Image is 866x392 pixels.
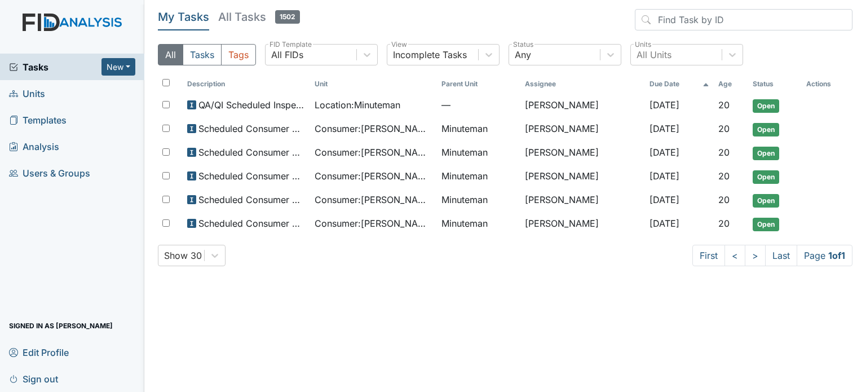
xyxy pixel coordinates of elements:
[765,245,797,266] a: Last
[198,122,306,135] span: Scheduled Consumer Chart Review
[520,212,645,236] td: [PERSON_NAME]
[9,164,90,182] span: Users & Groups
[635,9,852,30] input: Find Task by ID
[797,245,852,266] span: Page
[315,217,433,230] span: Consumer : [PERSON_NAME]
[183,74,310,94] th: Toggle SortBy
[315,98,400,112] span: Location : Minuteman
[718,170,730,182] span: 20
[198,217,306,230] span: Scheduled Consumer Chart Review
[221,44,256,65] button: Tags
[649,170,679,182] span: [DATE]
[9,85,45,102] span: Units
[753,99,779,113] span: Open
[9,60,101,74] a: Tasks
[158,44,183,65] button: All
[101,58,135,76] button: New
[218,9,300,25] h5: All Tasks
[315,169,433,183] span: Consumer : [PERSON_NAME]
[753,170,779,184] span: Open
[315,146,433,159] span: Consumer : [PERSON_NAME]
[437,74,520,94] th: Toggle SortBy
[515,48,531,61] div: Any
[158,9,209,25] h5: My Tasks
[441,146,488,159] span: Minuteman
[745,245,766,266] a: >
[718,194,730,205] span: 20
[649,194,679,205] span: [DATE]
[649,218,679,229] span: [DATE]
[520,165,645,188] td: [PERSON_NAME]
[198,98,306,112] span: QA/QI Scheduled Inspection
[158,44,256,65] div: Type filter
[310,74,438,94] th: Toggle SortBy
[441,217,488,230] span: Minuteman
[718,123,730,134] span: 20
[520,94,645,117] td: [PERSON_NAME]
[753,194,779,208] span: Open
[828,250,845,261] strong: 1 of 1
[748,74,802,94] th: Toggle SortBy
[520,188,645,212] td: [PERSON_NAME]
[692,245,725,266] a: First
[315,122,433,135] span: Consumer : [PERSON_NAME][GEOGRAPHIC_DATA]
[164,249,202,262] div: Show 30
[718,99,730,111] span: 20
[275,10,300,24] span: 1502
[718,147,730,158] span: 20
[9,370,58,387] span: Sign out
[393,48,467,61] div: Incomplete Tasks
[183,44,222,65] button: Tasks
[441,193,488,206] span: Minuteman
[271,48,303,61] div: All FIDs
[692,245,852,266] nav: task-pagination
[724,245,745,266] a: <
[637,48,671,61] div: All Units
[9,343,69,361] span: Edit Profile
[198,169,306,183] span: Scheduled Consumer Chart Review
[9,138,59,155] span: Analysis
[714,74,748,94] th: Toggle SortBy
[520,141,645,165] td: [PERSON_NAME]
[441,122,488,135] span: Minuteman
[649,123,679,134] span: [DATE]
[315,193,433,206] span: Consumer : [PERSON_NAME]
[649,99,679,111] span: [DATE]
[802,74,852,94] th: Actions
[520,117,645,141] td: [PERSON_NAME]
[198,193,306,206] span: Scheduled Consumer Chart Review
[753,218,779,231] span: Open
[9,111,67,129] span: Templates
[162,79,170,86] input: Toggle All Rows Selected
[198,146,306,159] span: Scheduled Consumer Chart Review
[753,123,779,136] span: Open
[441,98,516,112] span: —
[718,218,730,229] span: 20
[753,147,779,160] span: Open
[520,74,645,94] th: Assignee
[441,169,488,183] span: Minuteman
[645,74,714,94] th: Toggle SortBy
[9,317,113,334] span: Signed in as [PERSON_NAME]
[649,147,679,158] span: [DATE]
